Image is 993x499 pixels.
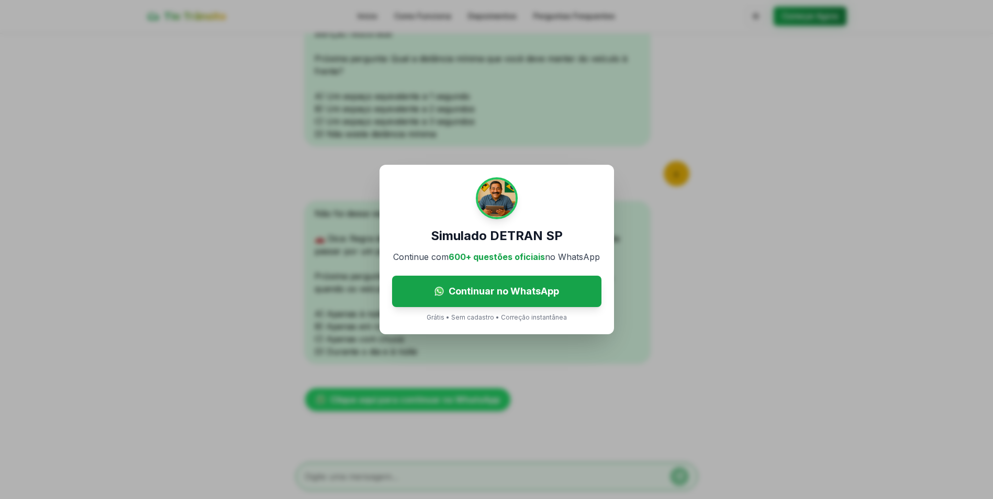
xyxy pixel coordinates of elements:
img: Tio Trânsito [476,177,518,219]
p: Continue com no WhatsApp [393,251,600,263]
span: Continuar no WhatsApp [449,284,559,299]
p: Grátis • Sem cadastro • Correção instantânea [427,313,567,322]
span: 600+ questões oficiais [449,252,545,262]
h3: Simulado DETRAN SP [431,228,563,244]
a: Continuar no WhatsApp [392,276,601,307]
